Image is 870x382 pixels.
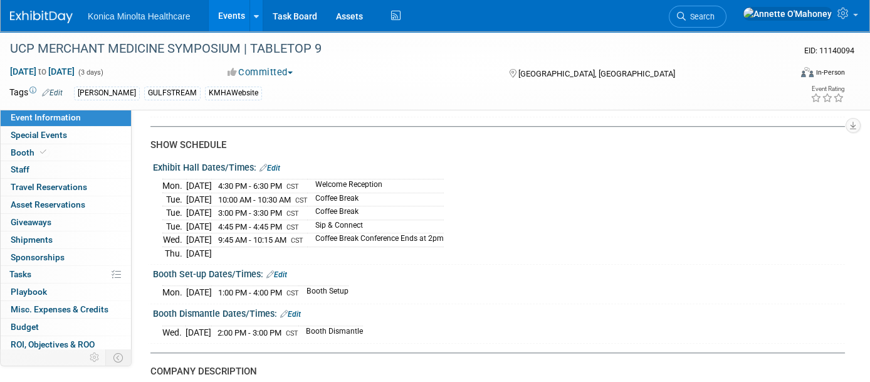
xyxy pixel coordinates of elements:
span: 2:00 PM - 3:00 PM [217,328,281,337]
span: Tasks [9,269,31,279]
div: In-Person [815,68,845,77]
td: Toggle Event Tabs [106,349,132,366]
span: Event ID: 11140094 [804,46,854,55]
span: Budget [11,322,39,332]
td: Tue. [162,193,186,206]
span: Booth [11,147,49,157]
span: 4:30 PM - 6:30 PM [218,181,282,191]
span: CST [286,329,298,337]
a: Playbook [1,284,131,300]
td: [DATE] [186,179,212,193]
span: CST [286,223,299,231]
span: 9:45 AM - 10:15 AM [218,235,286,245]
span: Giveaways [11,217,51,227]
a: Sponsorships [1,249,131,266]
img: ExhibitDay [10,11,73,23]
div: SHOW SCHEDULE [150,139,836,152]
span: CST [295,196,308,204]
td: [DATE] [186,286,212,299]
td: Tue. [162,206,186,220]
span: (3 days) [77,68,103,77]
td: Mon. [162,286,186,299]
span: Misc. Expenses & Credits [11,304,108,314]
span: CST [286,183,299,191]
a: Edit [280,310,301,319]
td: Wed. [162,326,186,339]
span: Special Events [11,130,67,140]
span: ROI, Objectives & ROO [11,339,95,349]
a: Asset Reservations [1,196,131,213]
a: ROI, Objectives & ROO [1,336,131,353]
td: Personalize Event Tab Strip [84,349,106,366]
td: Coffee Break Conference Ends at 2pm [308,233,444,247]
td: Wed. [162,233,186,247]
span: Sponsorships [11,252,65,262]
td: Mon. [162,179,186,193]
span: Shipments [11,235,53,245]
td: [DATE] [186,193,212,206]
a: Search [669,6,726,28]
a: Booth [1,144,131,161]
span: CST [286,210,299,218]
span: Staff [11,164,29,174]
td: Welcome Reception [308,179,444,193]
span: Travel Reservations [11,182,87,192]
span: to [36,66,48,77]
td: Tue. [162,220,186,233]
a: Edit [42,88,63,97]
a: Event Information [1,109,131,126]
span: [GEOGRAPHIC_DATA], [GEOGRAPHIC_DATA] [518,69,675,78]
div: Booth Set-up Dates/Times: [153,265,845,281]
a: Travel Reservations [1,179,131,196]
div: KMHAWebsite [205,87,262,100]
span: Konica Minolta Healthcare [88,11,190,21]
td: Coffee Break [308,193,444,206]
td: Booth Dismantle [298,326,363,339]
div: COMPANY DESCRIPTION [150,365,836,378]
span: Event Information [11,112,81,122]
i: Booth reservation complete [40,149,46,156]
span: 1:00 PM - 4:00 PM [218,288,282,297]
div: [PERSON_NAME] [74,87,140,100]
td: Booth Setup [299,286,349,299]
a: Staff [1,161,131,178]
a: Budget [1,319,131,336]
span: [DATE] [DATE] [9,66,75,77]
a: Misc. Expenses & Credits [1,301,131,318]
td: [DATE] [186,206,212,220]
div: Exhibit Hall Dates/Times: [153,158,845,174]
td: Sip & Connect [308,220,444,233]
td: [DATE] [186,326,211,339]
span: CST [286,289,299,297]
a: Edit [266,270,287,279]
a: Giveaways [1,214,131,231]
td: Coffee Break [308,206,444,220]
a: Shipments [1,231,131,248]
span: 3:00 PM - 3:30 PM [218,208,282,218]
a: Special Events [1,127,131,144]
span: Asset Reservations [11,199,85,210]
td: [DATE] [186,220,212,233]
span: CST [291,236,303,245]
td: [DATE] [186,247,212,260]
td: Thu. [162,247,186,260]
td: [DATE] [186,233,212,247]
td: Tags [9,86,63,100]
div: Event Rating [810,86,844,92]
div: Event Format [721,65,845,84]
a: Edit [259,164,280,172]
img: Format-Inperson.png [801,67,814,77]
span: Playbook [11,287,47,297]
span: 10:00 AM - 10:30 AM [218,195,291,204]
span: 4:45 PM - 4:45 PM [218,222,282,231]
div: UCP MERCHANT MEDICINE SYMPOSIUM | TABLETOP 9 [6,38,773,60]
div: Booth Dismantle Dates/Times: [153,304,845,321]
a: Tasks [1,266,131,283]
div: GULFSTREAM [144,87,201,100]
img: Annette O'Mahoney [743,7,832,21]
span: Search [686,12,715,21]
button: Committed [223,66,298,79]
